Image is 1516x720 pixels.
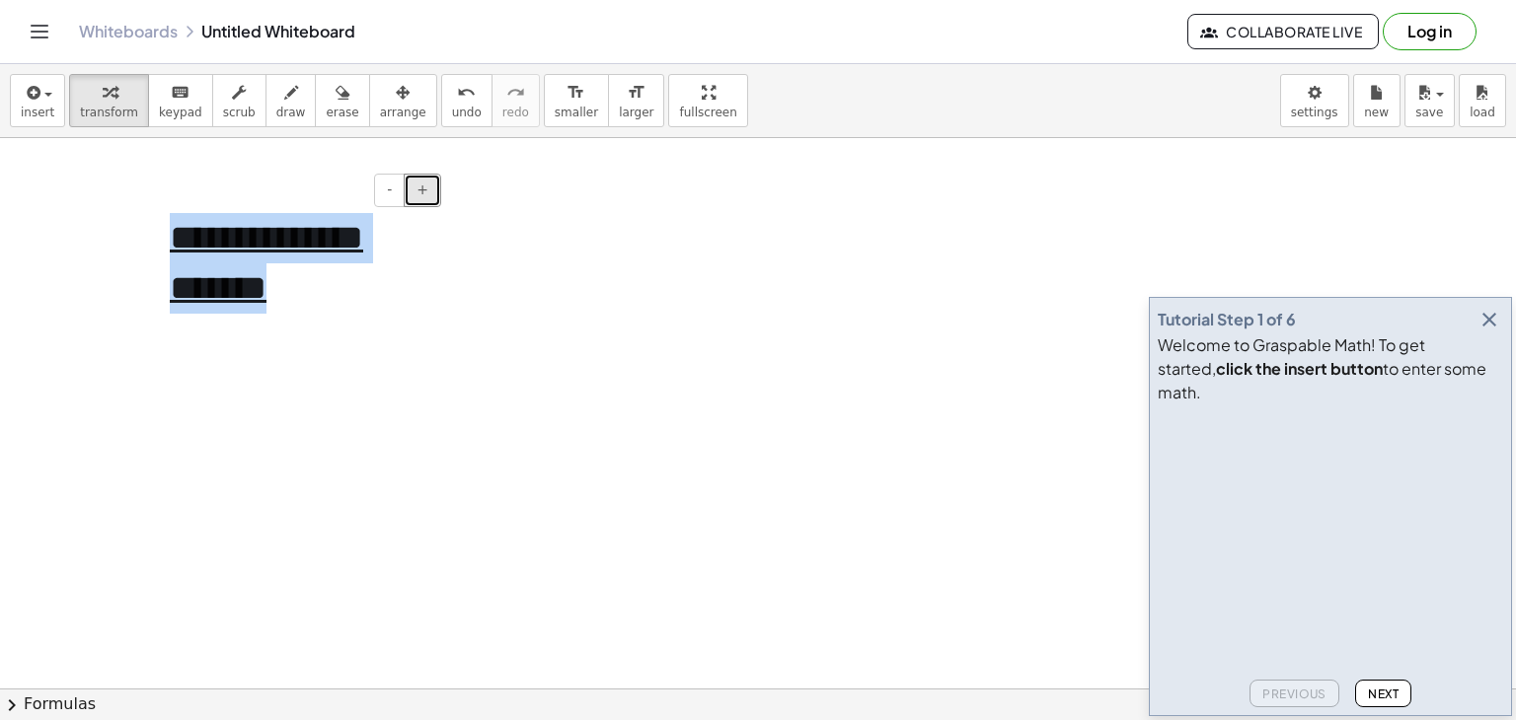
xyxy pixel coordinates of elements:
i: undo [457,81,476,105]
div: Tutorial Step 1 of 6 [1158,308,1296,331]
span: settings [1291,106,1338,119]
button: transform [69,74,149,127]
button: settings [1280,74,1349,127]
button: format_sizelarger [608,74,664,127]
button: Collaborate Live [1187,14,1379,49]
span: keypad [159,106,202,119]
button: undoundo [441,74,493,127]
i: redo [506,81,525,105]
span: smaller [555,106,598,119]
button: scrub [212,74,266,127]
a: Whiteboards [79,22,178,41]
span: draw [276,106,306,119]
span: undo [452,106,482,119]
button: + [404,174,441,207]
span: new [1364,106,1389,119]
i: format_size [627,81,645,105]
span: load [1470,106,1495,119]
span: - [387,181,392,197]
span: fullscreen [679,106,736,119]
span: redo [502,106,529,119]
button: format_sizesmaller [544,74,609,127]
button: fullscreen [668,74,747,127]
span: + [417,181,428,197]
span: insert [21,106,54,119]
i: format_size [567,81,585,105]
span: Collaborate Live [1204,23,1362,40]
button: Toggle navigation [24,16,55,47]
span: larger [619,106,653,119]
button: arrange [369,74,437,127]
i: keyboard [171,81,189,105]
span: arrange [380,106,426,119]
button: save [1404,74,1455,127]
span: save [1415,106,1443,119]
button: erase [315,74,369,127]
span: erase [326,106,358,119]
div: Welcome to Graspable Math! To get started, to enter some math. [1158,333,1503,404]
span: scrub [223,106,256,119]
button: draw [265,74,317,127]
span: transform [80,106,138,119]
button: new [1353,74,1401,127]
span: Next [1368,686,1399,701]
button: insert [10,74,65,127]
button: Log in [1383,13,1477,50]
button: load [1459,74,1506,127]
button: redoredo [492,74,540,127]
button: keyboardkeypad [148,74,213,127]
button: Next [1355,680,1411,707]
b: click the insert button [1216,358,1383,379]
button: - [374,174,405,207]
